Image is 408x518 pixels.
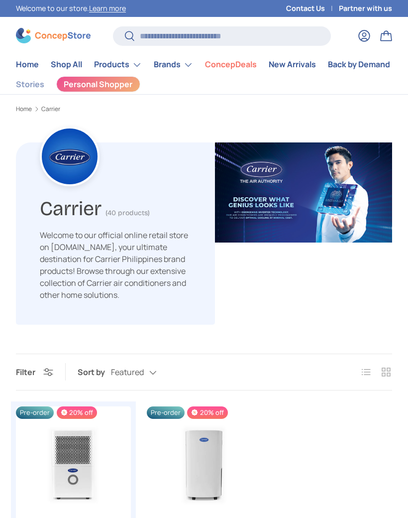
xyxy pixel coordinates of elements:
[205,55,257,74] a: ConcepDeals
[88,55,148,75] summary: Products
[286,3,339,14] a: Contact Us
[147,406,185,419] span: Pre-order
[16,367,53,378] button: Filter
[328,55,390,74] a: Back by Demand
[111,364,177,381] button: Featured
[111,368,144,377] span: Featured
[269,55,316,74] a: New Arrivals
[148,55,199,75] summary: Brands
[215,142,392,243] img: carrier-banner-image-concepstore
[40,229,191,301] p: Welcome to our official online retail store on [DOMAIN_NAME], your ultimate destination for Carri...
[339,3,392,14] a: Partner with us
[57,406,97,419] span: 20% off
[105,209,150,217] span: (40 products)
[16,55,392,75] nav: Primary
[16,367,35,378] span: Filter
[16,75,44,94] a: Stories
[40,193,102,221] h1: Carrier
[16,406,54,419] span: Pre-order
[16,106,32,112] a: Home
[187,406,227,419] span: 20% off
[78,366,111,378] label: Sort by
[89,3,126,13] a: Learn more
[154,55,193,75] a: Brands
[16,55,39,74] a: Home
[16,28,91,43] img: ConcepStore
[16,3,126,14] p: Welcome to our store.
[64,80,132,88] span: Personal Shopper
[94,55,142,75] a: Products
[56,76,140,92] a: Personal Shopper
[16,75,392,94] nav: Secondary
[51,55,82,74] a: Shop All
[16,105,392,114] nav: Breadcrumbs
[41,106,60,112] a: Carrier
